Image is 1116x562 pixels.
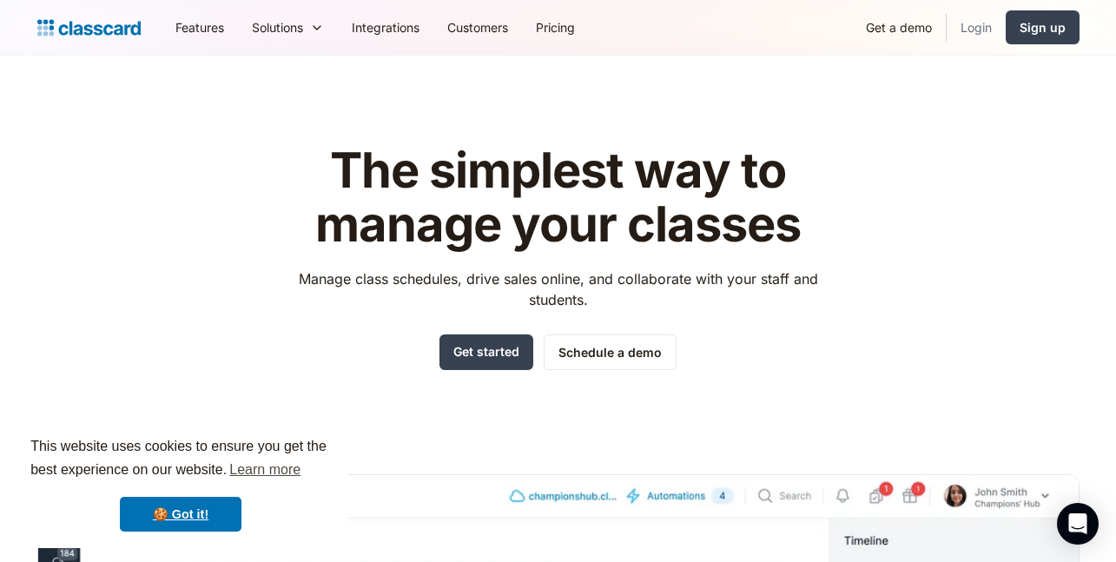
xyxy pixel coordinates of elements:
h1: The simplest way to manage your classes [282,144,834,251]
div: Sign up [1020,18,1066,36]
div: cookieconsent [14,420,347,548]
span: This website uses cookies to ensure you get the best experience on our website. [30,436,331,483]
a: home [37,16,141,40]
a: Sign up [1006,10,1080,44]
a: learn more about cookies [227,457,303,483]
a: Login [947,8,1006,47]
a: Integrations [338,8,433,47]
a: Get started [439,334,533,370]
div: Solutions [252,18,303,36]
a: dismiss cookie message [120,497,241,532]
div: Solutions [238,8,338,47]
a: Pricing [522,8,589,47]
a: Get a demo [852,8,946,47]
a: Schedule a demo [544,334,677,370]
a: Features [162,8,238,47]
div: Open Intercom Messenger [1057,503,1099,545]
a: Customers [433,8,522,47]
p: Manage class schedules, drive sales online, and collaborate with your staff and students. [282,268,834,310]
